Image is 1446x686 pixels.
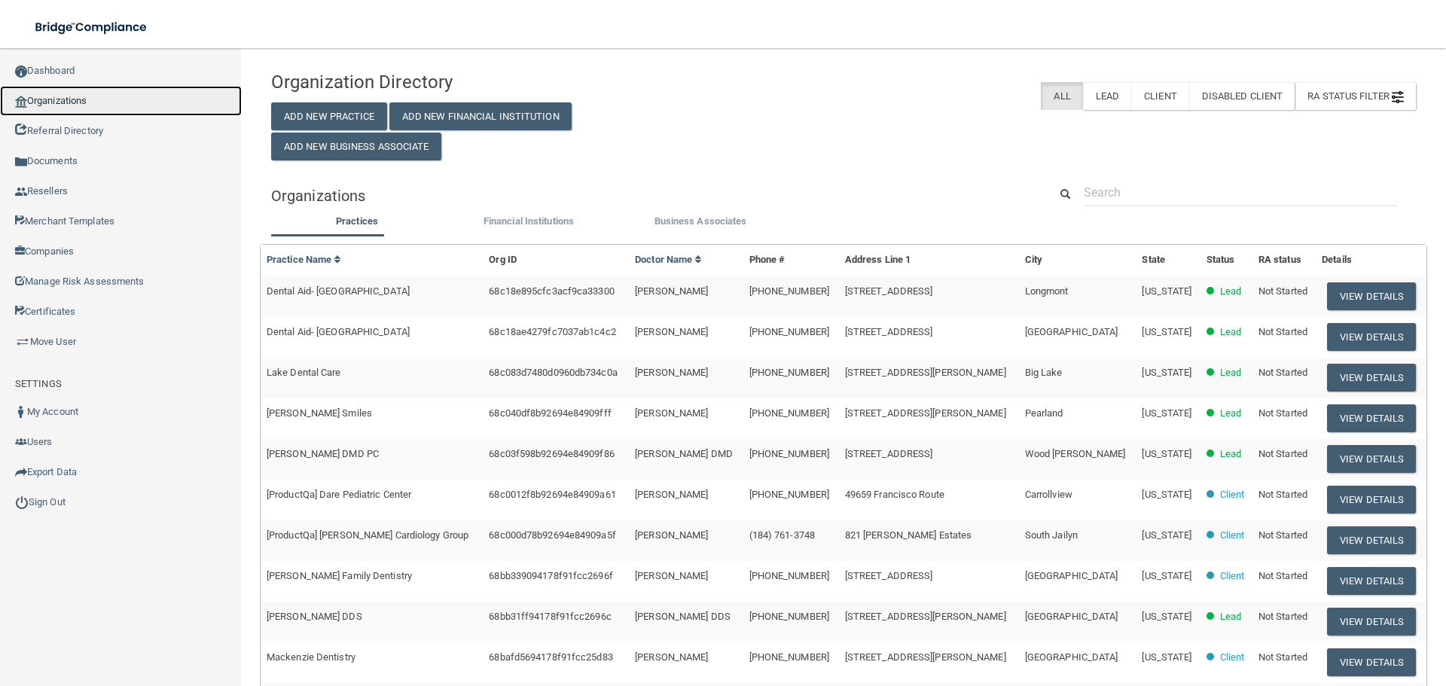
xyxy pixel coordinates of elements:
[267,326,410,337] span: Dental Aid- [GEOGRAPHIC_DATA]
[15,466,27,478] img: icon-export.b9366987.png
[1307,90,1404,102] span: RA Status Filter
[1258,407,1307,419] span: Not Started
[1083,82,1131,110] label: Lead
[635,285,708,297] span: [PERSON_NAME]
[489,529,615,541] span: 68c000d78b92694e84909a5f
[1327,282,1416,310] button: View Details
[1327,526,1416,554] button: View Details
[267,570,412,581] span: [PERSON_NAME] Family Dentistry
[1025,489,1072,500] span: Carrollview
[489,326,615,337] span: 68c18ae4279fc7037ab1c4c2
[1142,326,1191,337] span: [US_STATE]
[279,212,435,230] label: Practices
[15,406,27,418] img: ic_user_dark.df1a06c3.png
[845,529,972,541] span: 821 [PERSON_NAME] Estates
[1025,407,1063,419] span: Pearland
[1392,91,1404,103] img: icon-filter@2x.21656d0b.png
[1185,579,1428,639] iframe: Drift Widget Chat Controller
[484,215,574,227] span: Financial Institutions
[845,489,944,500] span: 49659 Francisco Route
[743,245,839,276] th: Phone #
[635,407,708,419] span: [PERSON_NAME]
[15,375,62,393] label: SETTINGS
[845,367,1006,378] span: [STREET_ADDRESS][PERSON_NAME]
[1220,364,1241,382] p: Lead
[749,570,829,581] span: [PHONE_NUMBER]
[1142,367,1191,378] span: [US_STATE]
[489,611,611,622] span: 68bb31ff94178f91fcc2696c
[1142,529,1191,541] span: [US_STATE]
[635,448,733,459] span: [PERSON_NAME] DMD
[1258,529,1307,541] span: Not Started
[489,651,612,663] span: 68bafd5694178f91fcc25d83
[1025,285,1069,297] span: Longmont
[1025,326,1118,337] span: [GEOGRAPHIC_DATA]
[635,611,731,622] span: [PERSON_NAME] DDS
[1025,448,1126,459] span: Wood [PERSON_NAME]
[1142,570,1191,581] span: [US_STATE]
[267,489,411,500] span: [ProductQa] Dare Pediatric Center
[845,651,1006,663] span: [STREET_ADDRESS][PERSON_NAME]
[1327,445,1416,473] button: View Details
[489,285,614,297] span: 68c18e895cfc3acf9ca33300
[1327,486,1416,514] button: View Details
[1189,82,1295,110] label: Disabled Client
[1220,323,1241,341] p: Lead
[450,212,607,230] label: Financial Institutions
[1316,245,1426,276] th: Details
[749,326,829,337] span: [PHONE_NUMBER]
[1258,367,1307,378] span: Not Started
[267,529,468,541] span: [ProductQa] [PERSON_NAME] Cardiology Group
[1327,567,1416,595] button: View Details
[1142,489,1191,500] span: [US_STATE]
[267,651,355,663] span: Mackenzie Dentistry
[845,285,933,297] span: [STREET_ADDRESS]
[839,245,1019,276] th: Address Line 1
[749,489,829,500] span: [PHONE_NUMBER]
[654,215,747,227] span: Business Associates
[271,102,387,130] button: Add New Practice
[15,334,30,349] img: briefcase.64adab9b.png
[1258,651,1307,663] span: Not Started
[845,326,933,337] span: [STREET_ADDRESS]
[845,448,933,459] span: [STREET_ADDRESS]
[15,96,27,108] img: organization-icon.f8decf85.png
[1025,570,1118,581] span: [GEOGRAPHIC_DATA]
[1220,404,1241,422] p: Lead
[749,367,829,378] span: [PHONE_NUMBER]
[635,651,708,663] span: [PERSON_NAME]
[1220,648,1245,666] p: Client
[1327,404,1416,432] button: View Details
[271,212,443,234] li: Practices
[1142,448,1191,459] span: [US_STATE]
[1142,651,1191,663] span: [US_STATE]
[267,448,379,459] span: [PERSON_NAME] DMD PC
[489,407,611,419] span: 68c040df8b92694e84909fff
[1258,489,1307,500] span: Not Started
[1142,407,1191,419] span: [US_STATE]
[749,611,829,622] span: [PHONE_NUMBER]
[489,448,614,459] span: 68c03f598b92694e84909f86
[845,611,1006,622] span: [STREET_ADDRESS][PERSON_NAME]
[489,570,612,581] span: 68bb339094178f91fcc2696f
[271,133,441,160] button: Add New Business Associate
[1258,448,1307,459] span: Not Started
[1258,285,1307,297] span: Not Started
[1220,567,1245,585] p: Client
[15,186,27,198] img: ic_reseller.de258add.png
[389,102,572,130] button: Add New Financial Institution
[15,495,29,509] img: ic_power_dark.7ecde6b1.png
[845,407,1006,419] span: [STREET_ADDRESS][PERSON_NAME]
[1220,526,1245,544] p: Client
[622,212,779,230] label: Business Associates
[749,407,829,419] span: [PHONE_NUMBER]
[1327,648,1416,676] button: View Details
[1084,178,1397,206] input: Search
[1041,82,1082,110] label: All
[15,66,27,78] img: ic_dashboard_dark.d01f4a41.png
[1258,570,1307,581] span: Not Started
[1220,282,1241,300] p: Lead
[635,367,708,378] span: [PERSON_NAME]
[267,611,362,622] span: [PERSON_NAME] DDS
[1327,323,1416,351] button: View Details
